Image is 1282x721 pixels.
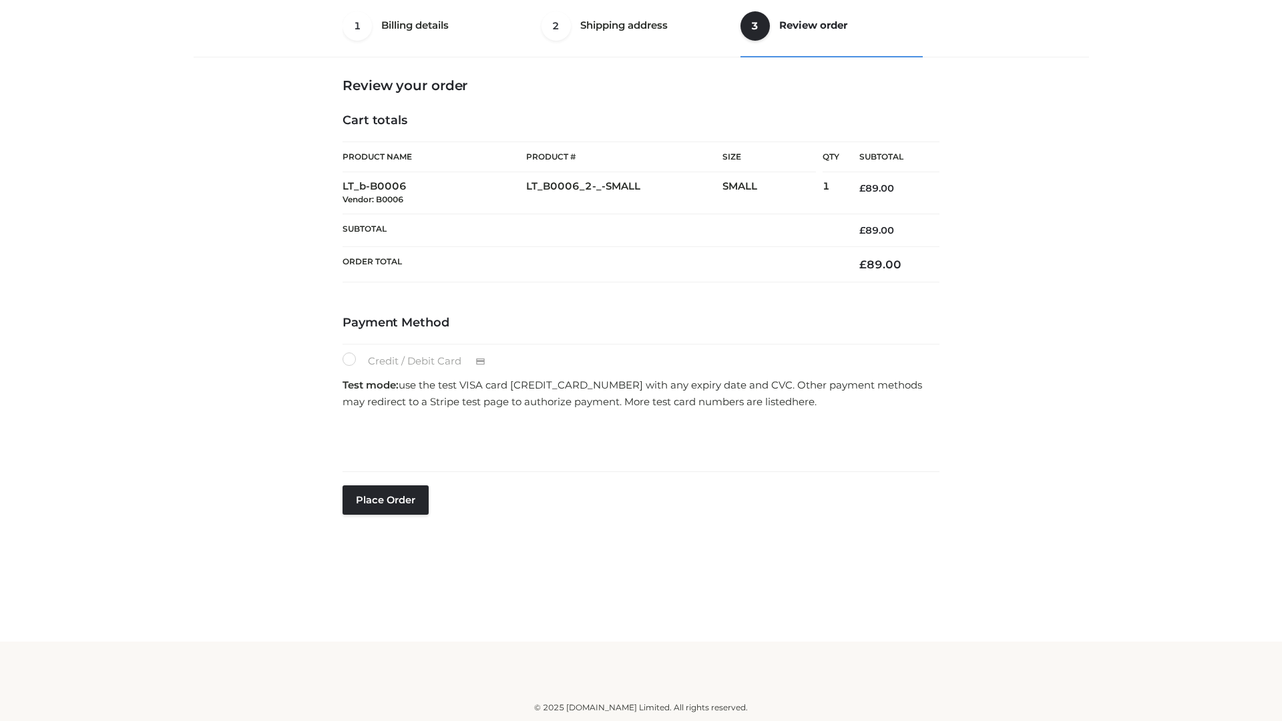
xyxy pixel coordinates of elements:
bdi: 89.00 [859,224,894,236]
th: Qty [823,142,839,172]
iframe: Secure payment input frame [340,415,937,463]
strong: Test mode: [343,379,399,391]
h4: Payment Method [343,316,939,330]
bdi: 89.00 [859,182,894,194]
span: £ [859,182,865,194]
td: LT_b-B0006 [343,172,526,214]
p: use the test VISA card [CREDIT_CARD_NUMBER] with any expiry date and CVC. Other payment methods m... [343,377,939,411]
th: Product # [526,142,722,172]
img: Credit / Debit Card [468,354,493,370]
th: Subtotal [343,214,839,246]
a: here [792,395,815,408]
th: Size [722,142,816,172]
th: Subtotal [839,142,939,172]
span: £ [859,224,865,236]
h4: Cart totals [343,113,939,128]
th: Product Name [343,142,526,172]
button: Place order [343,485,429,515]
td: 1 [823,172,839,214]
th: Order Total [343,247,839,282]
div: © 2025 [DOMAIN_NAME] Limited. All rights reserved. [198,701,1084,714]
td: SMALL [722,172,823,214]
label: Credit / Debit Card [343,352,499,370]
bdi: 89.00 [859,258,901,271]
td: LT_B0006_2-_-SMALL [526,172,722,214]
small: Vendor: B0006 [343,194,403,204]
h3: Review your order [343,77,939,93]
span: £ [859,258,867,271]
